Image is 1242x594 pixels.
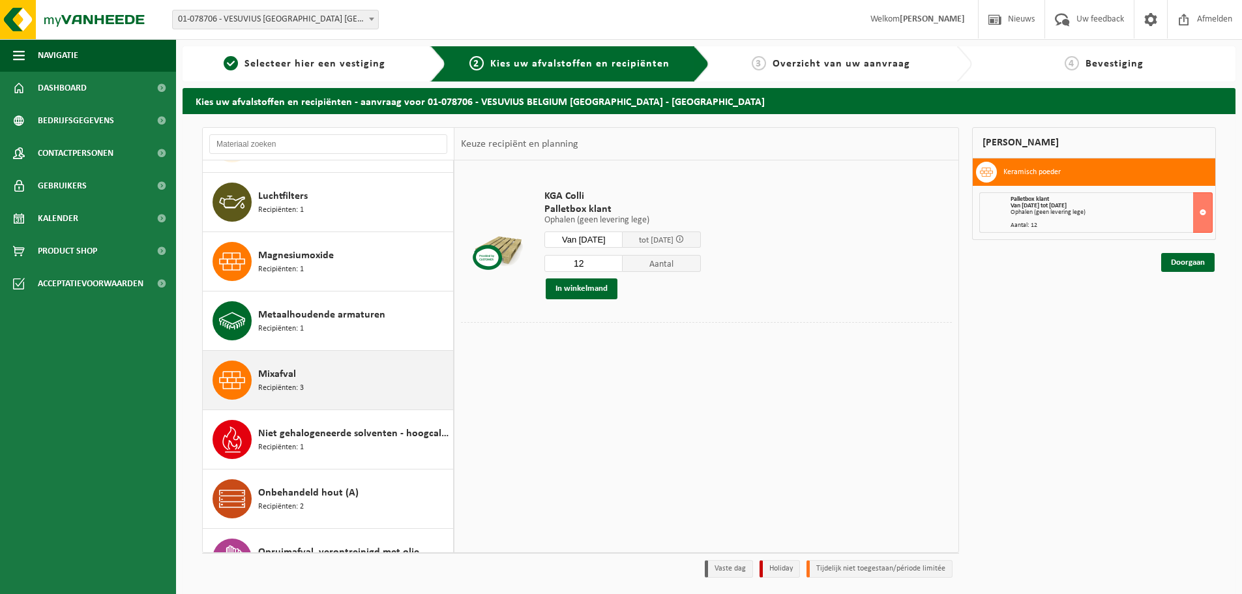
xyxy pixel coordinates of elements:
span: Selecteer hier een vestiging [244,59,385,69]
button: Mixafval Recipiënten: 3 [203,351,454,410]
h3: Keramisch poeder [1003,162,1061,183]
span: tot [DATE] [639,236,673,245]
span: Aantal [623,255,701,272]
li: Vaste dag [705,560,753,578]
li: Tijdelijk niet toegestaan/période limitée [806,560,953,578]
span: Bedrijfsgegevens [38,104,114,137]
span: 01-078706 - VESUVIUS BELGIUM NV - OOSTENDE [173,10,378,29]
span: Navigatie [38,39,78,72]
button: Magnesiumoxide Recipiënten: 1 [203,232,454,291]
div: [PERSON_NAME] [972,127,1216,158]
span: Kies uw afvalstoffen en recipiënten [490,59,670,69]
span: Luchtfilters [258,188,308,204]
a: Doorgaan [1161,253,1215,272]
span: Recipiënten: 1 [258,263,304,276]
span: Magnesiumoxide [258,248,334,263]
div: Keuze recipiënt en planning [454,128,585,160]
button: Onbehandeld hout (A) Recipiënten: 2 [203,469,454,529]
span: Niet gehalogeneerde solventen - hoogcalorisch in kleinverpakking [258,426,450,441]
span: 2 [469,56,484,70]
span: Contactpersonen [38,137,113,170]
span: Product Shop [38,235,97,267]
span: Opruimafval, verontreinigd met olie [258,544,419,560]
div: Ophalen (geen levering lege) [1011,209,1212,216]
strong: Van [DATE] tot [DATE] [1011,202,1067,209]
p: Ophalen (geen levering lege) [544,216,701,225]
span: Recipiënten: 2 [258,501,304,513]
span: Palletbox klant [1011,196,1049,203]
button: Niet gehalogeneerde solventen - hoogcalorisch in kleinverpakking Recipiënten: 1 [203,410,454,469]
span: 3 [752,56,766,70]
strong: [PERSON_NAME] [900,14,965,24]
span: Overzicht van uw aanvraag [773,59,910,69]
h2: Kies uw afvalstoffen en recipiënten - aanvraag voor 01-078706 - VESUVIUS BELGIUM [GEOGRAPHIC_DATA... [183,88,1235,113]
button: Metaalhoudende armaturen Recipiënten: 1 [203,291,454,351]
span: Palletbox klant [544,203,701,216]
input: Selecteer datum [544,231,623,248]
span: Kalender [38,202,78,235]
input: Materiaal zoeken [209,134,447,154]
span: Gebruikers [38,170,87,202]
span: Metaalhoudende armaturen [258,307,385,323]
span: Dashboard [38,72,87,104]
button: Opruimafval, verontreinigd met olie [203,529,454,588]
span: Onbehandeld hout (A) [258,485,359,501]
span: 01-078706 - VESUVIUS BELGIUM NV - OOSTENDE [172,10,379,29]
span: 1 [224,56,238,70]
button: In winkelmand [546,278,617,299]
a: 1Selecteer hier een vestiging [189,56,420,72]
span: Recipiënten: 1 [258,441,304,454]
span: Bevestiging [1086,59,1144,69]
div: Aantal: 12 [1011,222,1212,229]
button: Luchtfilters Recipiënten: 1 [203,173,454,232]
span: Recipiënten: 3 [258,382,304,394]
span: KGA Colli [544,190,701,203]
li: Holiday [760,560,800,578]
span: Recipiënten: 1 [258,204,304,216]
span: Recipiënten: 1 [258,323,304,335]
span: Acceptatievoorwaarden [38,267,143,300]
span: Mixafval [258,366,296,382]
span: 4 [1065,56,1079,70]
